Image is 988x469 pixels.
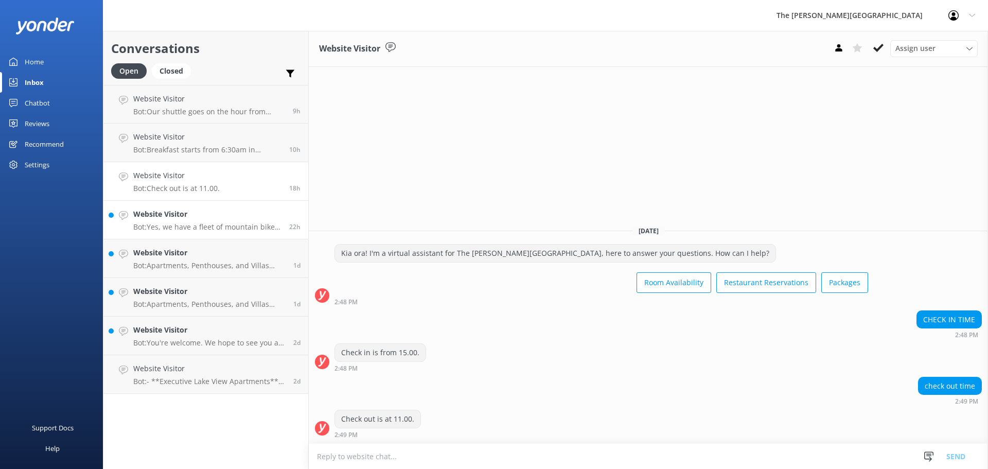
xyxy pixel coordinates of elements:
div: Support Docs [32,418,74,438]
div: check out time [919,377,981,395]
span: Sep 03 2025 10:08pm (UTC +12:00) Pacific/Auckland [293,377,301,386]
h4: Website Visitor [133,247,286,258]
div: Assign User [890,40,978,57]
h3: Website Visitor [319,42,380,56]
p: Bot: Apartments, Penthouses, and Villas have washing machines and dryers. Additionally, there is ... [133,261,286,270]
span: Sep 04 2025 04:13pm (UTC +12:00) Pacific/Auckland [293,261,301,270]
div: Inbox [25,72,44,93]
a: Website VisitorBot:You're welcome. We hope to see you at The [PERSON_NAME][GEOGRAPHIC_DATA] soon!2d [103,317,308,355]
div: Sep 05 2025 02:48pm (UTC +12:00) Pacific/Auckland [334,364,426,372]
a: Open [111,65,152,76]
span: Sep 05 2025 02:49pm (UTC +12:00) Pacific/Auckland [289,184,301,193]
span: Sep 04 2025 03:52pm (UTC +12:00) Pacific/Auckland [293,300,301,308]
div: Check in is from 15.00. [335,344,426,361]
div: CHECK IN TIME [917,311,981,328]
div: Sep 05 2025 02:48pm (UTC +12:00) Pacific/Auckland [916,331,982,338]
h4: Website Visitor [133,209,281,220]
div: Recommend [25,134,64,154]
div: Settings [25,154,49,175]
p: Bot: - **Executive Lake View Apartments**: These apartments offer luxurious amenities such as spa... [133,377,286,386]
div: Sep 05 2025 02:49pm (UTC +12:00) Pacific/Auckland [334,431,421,438]
h2: Conversations [111,39,301,58]
div: Kia ora! I'm a virtual assistant for The [PERSON_NAME][GEOGRAPHIC_DATA], here to answer your ques... [335,245,775,262]
div: Closed [152,63,191,79]
h4: Website Visitor [133,286,286,297]
span: Sep 05 2025 11:59pm (UTC +12:00) Pacific/Auckland [293,107,301,115]
strong: 2:48 PM [955,332,978,338]
a: Website VisitorBot:Check out is at 11.00.18h [103,162,308,201]
div: Check out is at 11.00. [335,410,420,428]
p: Bot: Check out is at 11.00. [133,184,220,193]
a: Website VisitorBot:- **Executive Lake View Apartments**: These apartments offer luxurious ameniti... [103,355,308,394]
span: Sep 04 2025 01:34am (UTC +12:00) Pacific/Auckland [293,338,301,347]
div: Sep 05 2025 02:48pm (UTC +12:00) Pacific/Auckland [334,298,868,305]
button: Room Availability [637,272,711,293]
div: Sep 05 2025 02:49pm (UTC +12:00) Pacific/Auckland [918,397,982,405]
h4: Website Visitor [133,363,286,374]
h4: Website Visitor [133,131,281,143]
strong: 2:48 PM [334,366,358,372]
h4: Website Visitor [133,324,286,336]
span: Sep 05 2025 11:06am (UTC +12:00) Pacific/Auckland [289,222,301,231]
strong: 2:49 PM [955,398,978,405]
p: Bot: You're welcome. We hope to see you at The [PERSON_NAME][GEOGRAPHIC_DATA] soon! [133,338,286,348]
div: Help [45,438,60,459]
span: Assign user [895,43,936,54]
p: Bot: Breakfast starts from 6:30am in Summer and Spring and from 7:00am in Autumn and Winter. [133,145,281,154]
strong: 2:49 PM [334,432,358,438]
p: Bot: Our shuttle goes on the hour from 8:00am, returning at 15 minutes past the hour until 10:15p... [133,107,285,116]
span: [DATE] [632,227,665,235]
div: Reviews [25,113,49,134]
strong: 2:48 PM [334,299,358,305]
h4: Website Visitor [133,93,285,105]
button: Restaurant Reservations [716,272,816,293]
a: Website VisitorBot:Apartments, Penthouses, and Villas have washing machines and dryers. Additiona... [103,239,308,278]
img: yonder-white-logo.png [15,18,75,34]
h4: Website Visitor [133,170,220,181]
span: Sep 05 2025 10:38pm (UTC +12:00) Pacific/Auckland [289,145,301,154]
p: Bot: Yes, we have a fleet of mountain bikes available for rent, perfect for exploring [GEOGRAPHIC... [133,222,281,232]
a: Closed [152,65,196,76]
a: Website VisitorBot:Breakfast starts from 6:30am in Summer and Spring and from 7:00am in Autumn an... [103,124,308,162]
div: Home [25,51,44,72]
a: Website VisitorBot:Our shuttle goes on the hour from 8:00am, returning at 15 minutes past the hou... [103,85,308,124]
p: Bot: Apartments, Penthouses, and Villas have washing machines and dryers. There is also a public ... [133,300,286,309]
button: Packages [821,272,868,293]
a: Website VisitorBot:Yes, we have a fleet of mountain bikes available for rent, perfect for explori... [103,201,308,239]
div: Chatbot [25,93,50,113]
a: Website VisitorBot:Apartments, Penthouses, and Villas have washing machines and dryers. There is ... [103,278,308,317]
div: Open [111,63,147,79]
